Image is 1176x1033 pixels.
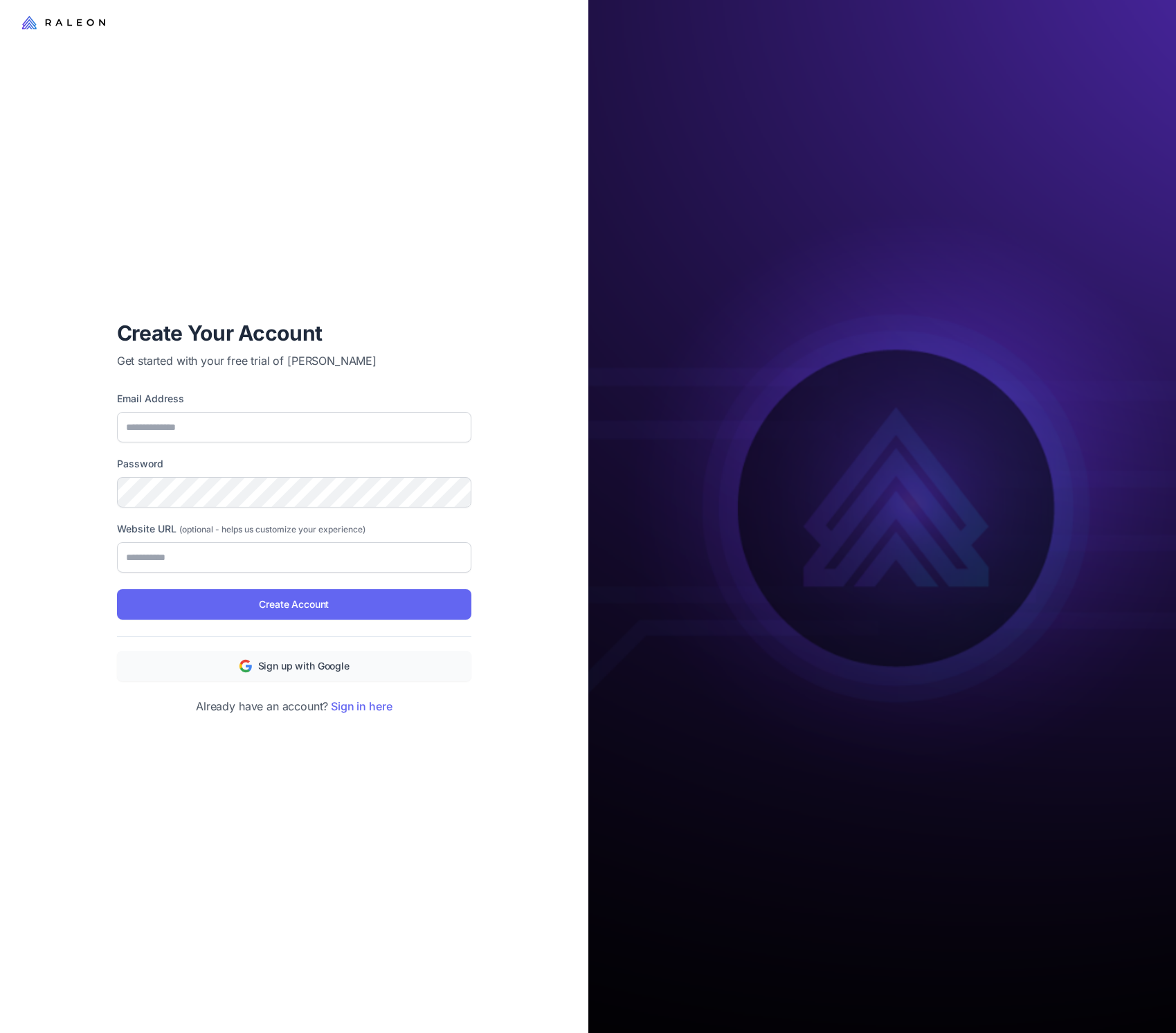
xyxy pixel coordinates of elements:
span: (optional - helps us customize your experience) [179,524,365,535]
p: Already have an account? [117,698,471,715]
button: Sign up with Google [117,651,471,681]
p: Get started with your free trial of [PERSON_NAME] [117,352,471,369]
label: Password [117,456,471,471]
h1: Create Your Account [117,319,471,347]
label: Email Address [117,391,471,406]
label: Website URL [117,521,471,537]
span: Sign up with Google [258,658,350,674]
a: Sign in here [331,699,392,713]
span: Create Account [259,597,329,612]
button: Create Account [117,589,471,620]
